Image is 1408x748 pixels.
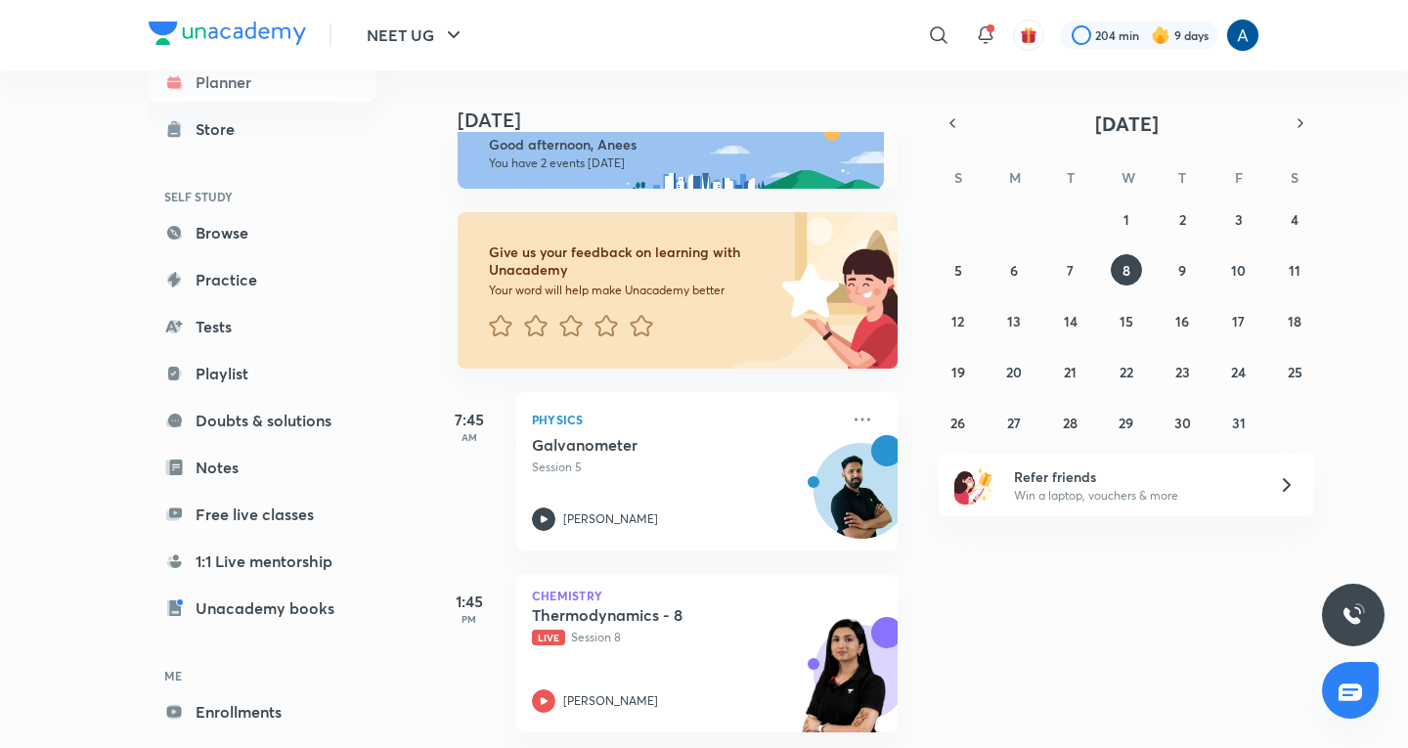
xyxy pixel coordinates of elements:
[1120,363,1133,381] abbr: October 22, 2025
[954,261,962,280] abbr: October 5, 2025
[563,692,658,710] p: [PERSON_NAME]
[1226,19,1259,52] img: Anees Ahmed
[489,243,774,279] h6: Give us your feedback on learning with Unacademy
[149,448,375,487] a: Notes
[532,590,882,601] p: Chemistry
[1288,312,1301,330] abbr: October 18, 2025
[1342,603,1365,627] img: ttu
[149,22,306,45] img: Company Logo
[430,613,508,625] p: PM
[1175,363,1190,381] abbr: October 23, 2025
[1166,254,1198,286] button: October 9, 2025
[196,117,246,141] div: Store
[1235,210,1243,229] abbr: October 3, 2025
[1095,110,1159,137] span: [DATE]
[1289,261,1300,280] abbr: October 11, 2025
[532,435,775,455] h5: Galvanometer
[998,407,1030,438] button: October 27, 2025
[149,110,375,149] a: Store
[430,590,508,613] h5: 1:45
[1063,414,1078,432] abbr: October 28, 2025
[1166,356,1198,387] button: October 23, 2025
[1067,261,1074,280] abbr: October 7, 2025
[1223,203,1254,235] button: October 3, 2025
[1055,254,1086,286] button: October 7, 2025
[149,495,375,534] a: Free live classes
[1120,312,1133,330] abbr: October 15, 2025
[149,260,375,299] a: Practice
[1067,168,1075,187] abbr: Tuesday
[149,659,375,692] h6: ME
[1010,261,1018,280] abbr: October 6, 2025
[998,356,1030,387] button: October 20, 2025
[1111,356,1142,387] button: October 22, 2025
[1231,261,1246,280] abbr: October 10, 2025
[1009,168,1021,187] abbr: Monday
[149,401,375,440] a: Doubts & solutions
[1231,363,1246,381] abbr: October 24, 2025
[1122,168,1135,187] abbr: Wednesday
[943,356,974,387] button: October 19, 2025
[950,414,965,432] abbr: October 26, 2025
[715,212,898,369] img: feedback_image
[1007,414,1021,432] abbr: October 27, 2025
[1166,203,1198,235] button: October 2, 2025
[1166,407,1198,438] button: October 30, 2025
[1111,254,1142,286] button: October 8, 2025
[1174,414,1191,432] abbr: October 30, 2025
[954,168,962,187] abbr: Sunday
[532,459,839,476] p: Session 5
[1223,356,1254,387] button: October 24, 2025
[489,155,866,171] p: You have 2 events [DATE]
[943,305,974,336] button: October 12, 2025
[149,589,375,628] a: Unacademy books
[563,510,658,528] p: [PERSON_NAME]
[1279,254,1310,286] button: October 11, 2025
[951,312,964,330] abbr: October 12, 2025
[532,629,839,646] p: Session 8
[430,431,508,443] p: AM
[1279,305,1310,336] button: October 18, 2025
[149,354,375,393] a: Playlist
[1014,466,1254,487] h6: Refer friends
[149,542,375,581] a: 1:1 Live mentorship
[489,283,774,298] p: Your word will help make Unacademy better
[1223,305,1254,336] button: October 17, 2025
[149,63,375,102] a: Planner
[458,109,917,132] h4: [DATE]
[1175,312,1189,330] abbr: October 16, 2025
[149,213,375,252] a: Browse
[532,605,775,625] h5: Thermodynamics - 8
[814,454,908,548] img: Avatar
[1291,210,1298,229] abbr: October 4, 2025
[532,408,839,431] p: Physics
[943,254,974,286] button: October 5, 2025
[1232,414,1246,432] abbr: October 31, 2025
[1111,305,1142,336] button: October 15, 2025
[355,16,477,55] button: NEET UG
[149,22,306,50] a: Company Logo
[1223,254,1254,286] button: October 10, 2025
[943,407,974,438] button: October 26, 2025
[1055,305,1086,336] button: October 14, 2025
[1235,168,1243,187] abbr: Friday
[430,408,508,431] h5: 7:45
[1166,305,1198,336] button: October 16, 2025
[149,180,375,213] h6: SELF STUDY
[149,692,375,731] a: Enrollments
[458,118,884,189] img: afternoon
[1055,356,1086,387] button: October 21, 2025
[149,307,375,346] a: Tests
[1111,203,1142,235] button: October 1, 2025
[1064,312,1078,330] abbr: October 14, 2025
[1178,261,1186,280] abbr: October 9, 2025
[951,363,965,381] abbr: October 19, 2025
[998,305,1030,336] button: October 13, 2025
[1151,25,1170,45] img: streak
[1007,312,1021,330] abbr: October 13, 2025
[1122,261,1130,280] abbr: October 8, 2025
[1123,210,1129,229] abbr: October 1, 2025
[489,136,866,154] h6: Good afternoon, Anees
[1279,203,1310,235] button: October 4, 2025
[1178,168,1186,187] abbr: Thursday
